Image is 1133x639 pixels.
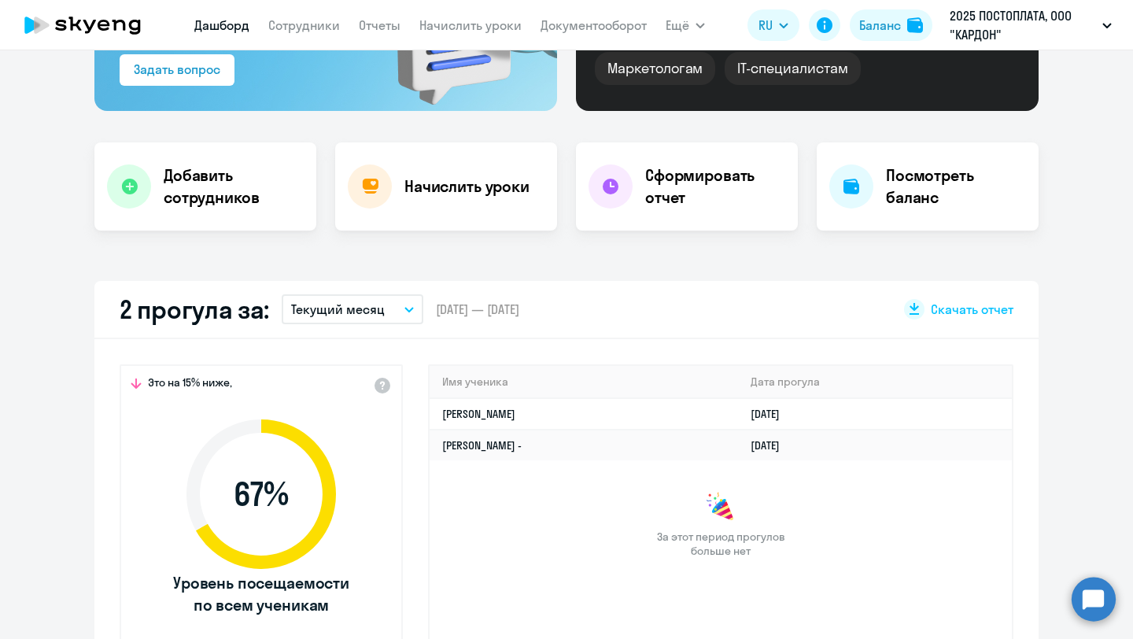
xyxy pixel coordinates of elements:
div: IT-специалистам [725,52,860,85]
button: Балансbalance [850,9,932,41]
button: Текущий месяц [282,294,423,324]
a: Сотрудники [268,17,340,33]
p: 2025 ПОСТОПЛАТА, ООО "КАРДОН" [950,6,1096,44]
button: 2025 ПОСТОПЛАТА, ООО "КАРДОН" [942,6,1120,44]
a: [PERSON_NAME] [442,407,515,421]
span: RU [758,16,773,35]
h4: Добавить сотрудников [164,164,304,209]
h4: Посмотреть баланс [886,164,1026,209]
div: Задать вопрос [134,60,220,79]
a: [PERSON_NAME] - [442,438,522,452]
div: Маркетологам [595,52,715,85]
img: balance [907,17,923,33]
p: Текущий месяц [291,300,385,319]
a: Документооборот [541,17,647,33]
a: [DATE] [751,438,792,452]
span: Уровень посещаемости по всем ученикам [171,572,352,616]
th: Дата прогула [738,366,1012,398]
img: congrats [705,492,736,523]
button: Ещё [666,9,705,41]
a: Дашборд [194,17,249,33]
span: За этот период прогулов больше нет [655,530,787,558]
span: Ещё [666,16,689,35]
button: Задать вопрос [120,54,234,86]
span: Это на 15% ниже, [148,375,232,394]
h4: Сформировать отчет [645,164,785,209]
span: Скачать отчет [931,301,1013,318]
th: Имя ученика [430,366,738,398]
span: 67 % [171,475,352,513]
a: Отчеты [359,17,400,33]
button: RU [747,9,799,41]
a: Начислить уроки [419,17,522,33]
h4: Начислить уроки [404,175,530,198]
a: [DATE] [751,407,792,421]
h2: 2 прогула за: [120,294,269,325]
div: Баланс [859,16,901,35]
span: [DATE] — [DATE] [436,301,519,318]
